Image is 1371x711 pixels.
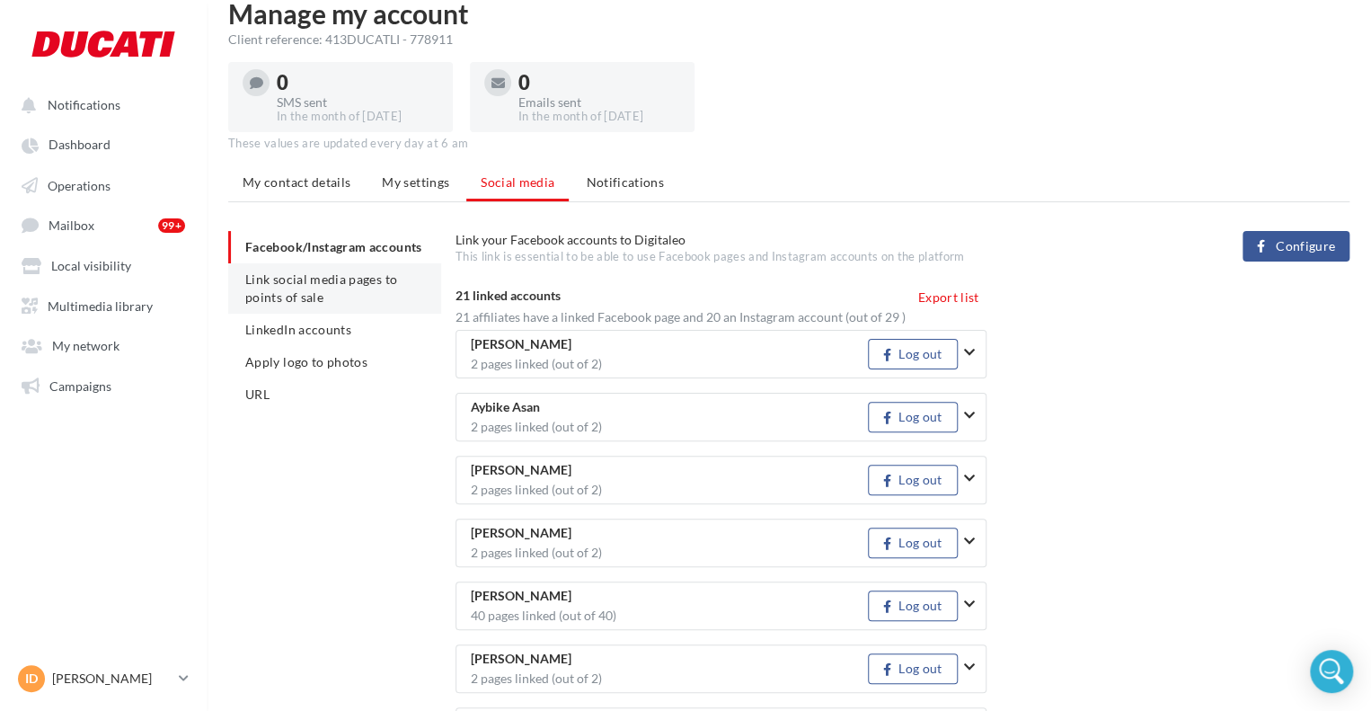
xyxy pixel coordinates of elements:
span: [PERSON_NAME] [471,527,571,540]
button: Export list [911,287,986,308]
span: 21 linked accounts [456,288,561,303]
span: Operations [48,177,111,192]
a: My network [11,328,196,360]
div: 2 pages linked (out of 2) [471,421,868,433]
a: Campaigns [11,369,196,401]
a: Mailbox 99+ [11,208,196,241]
a: Dashboard [11,128,196,160]
span: Dashboard [49,138,111,153]
span: [PERSON_NAME] [471,464,571,477]
div: 2 pages linked (out of 2) [471,358,868,370]
button: Log out [868,528,958,558]
div: 0 [518,73,680,93]
div: 2 pages linked (out of 2) [471,484,868,496]
div: 2 pages linked (out of 2) [471,672,868,685]
span: Aybike Asan [471,401,540,414]
button: Log out [868,591,958,621]
a: ID [PERSON_NAME] [14,662,192,696]
span: Multimedia library [48,298,153,313]
div: Open Intercom Messenger [1310,650,1353,693]
button: Log out [868,465,958,495]
div: 2 pages linked (out of 2) [471,547,868,559]
span: Local visibility [51,258,131,273]
a: Local visibility [11,248,196,280]
button: Log out [868,402,958,432]
span: My contact details [243,174,350,190]
div: 21 affiliates have a linked Facebook page and 20 an Instagram account (out of 29 ) [456,308,986,326]
button: Log out [868,653,958,684]
span: Link your Facebook accounts to Digitaleo [456,232,685,247]
button: Configure [1243,231,1349,262]
span: [PERSON_NAME] [471,338,571,351]
span: Notifications [48,97,120,112]
div: 40 pages linked (out of 40) [471,609,868,622]
a: Multimedia library [11,289,196,321]
a: Operations [11,168,196,200]
span: Apply logo to photos [245,354,367,369]
button: Notifications [11,88,189,120]
span: Campaigns [49,378,111,393]
span: My settings [382,174,449,190]
span: My network [52,338,119,353]
span: LinkedIn accounts [245,322,351,337]
div: 99+ [158,218,185,233]
span: ID [25,670,38,688]
div: Client reference: 413DUCATLI - 778911 [228,31,1349,49]
div: In the month of [DATE] [277,109,438,125]
span: [PERSON_NAME] [471,590,571,603]
span: Mailbox [49,218,94,233]
div: Emails sent [518,96,680,109]
span: Notifications [586,174,664,190]
button: Log out [868,339,958,369]
div: SMS sent [277,96,438,109]
div: This link is essential to be able to use Facebook pages and Instagram accounts on the platform [456,249,1047,265]
div: In the month of [DATE] [518,109,680,125]
span: URL [245,387,270,402]
span: Link social media pages to points of sale [245,271,397,305]
span: Configure [1276,239,1335,253]
p: [PERSON_NAME] [52,670,172,688]
div: 0 [277,73,438,93]
div: These values are updated every day at 6 am [228,136,1349,152]
span: [PERSON_NAME] [471,653,571,666]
